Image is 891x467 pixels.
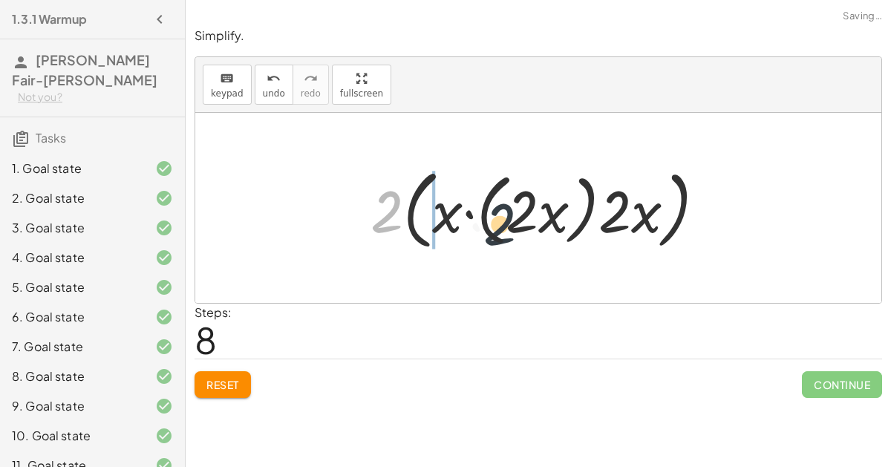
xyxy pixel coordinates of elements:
h4: 1.3.1 Warmup [12,10,87,28]
span: keypad [211,88,244,99]
div: 10. Goal state [12,427,131,445]
i: Task finished and correct. [155,278,173,296]
i: Task finished and correct. [155,249,173,267]
span: 8 [195,317,217,362]
i: Task finished and correct. [155,397,173,415]
i: Task finished and correct. [155,308,173,326]
button: Reset [195,371,251,398]
div: 7. Goal state [12,338,131,356]
div: 2. Goal state [12,189,131,207]
i: Task finished and correct. [155,368,173,385]
div: 3. Goal state [12,219,131,237]
div: 5. Goal state [12,278,131,296]
div: 9. Goal state [12,397,131,415]
div: 1. Goal state [12,160,131,177]
i: undo [267,70,281,88]
i: keyboard [220,70,234,88]
i: Task finished and correct. [155,219,173,237]
div: 8. Goal state [12,368,131,385]
label: Steps: [195,304,232,320]
button: redoredo [293,65,329,105]
span: redo [301,88,321,99]
div: Not you? [18,90,173,105]
span: Tasks [36,130,66,146]
p: Simplify. [195,27,882,45]
i: Task finished and correct. [155,189,173,207]
span: undo [263,88,285,99]
button: undoundo [255,65,293,105]
button: fullscreen [332,65,391,105]
span: [PERSON_NAME] Fair-[PERSON_NAME] [12,51,157,88]
span: Reset [206,378,239,391]
span: Saving… [843,9,882,24]
div: 6. Goal state [12,308,131,326]
div: 4. Goal state [12,249,131,267]
i: Task finished and correct. [155,338,173,356]
span: fullscreen [340,88,383,99]
button: keyboardkeypad [203,65,252,105]
i: Task finished and correct. [155,427,173,445]
i: redo [304,70,318,88]
i: Task finished and correct. [155,160,173,177]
